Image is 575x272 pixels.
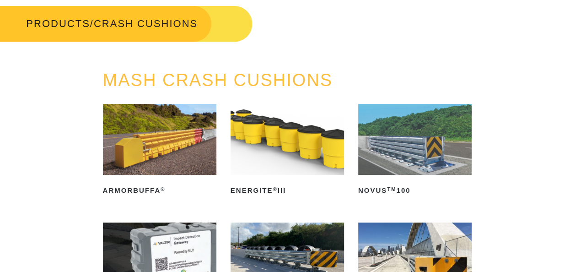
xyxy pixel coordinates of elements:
h2: ENERGITE III [231,183,344,198]
sup: ® [161,186,165,192]
a: ArmorBuffa® [103,104,216,198]
a: MASH CRASH CUSHIONS [103,71,333,90]
span: CRASH CUSHIONS [94,18,198,29]
sup: ® [273,186,277,192]
sup: TM [387,186,396,192]
a: PRODUCTS [26,18,90,29]
a: ENERGITE®III [231,104,344,198]
h2: NOVUS 100 [358,183,472,198]
h2: ArmorBuffa [103,183,216,198]
a: NOVUSTM100 [358,104,472,198]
